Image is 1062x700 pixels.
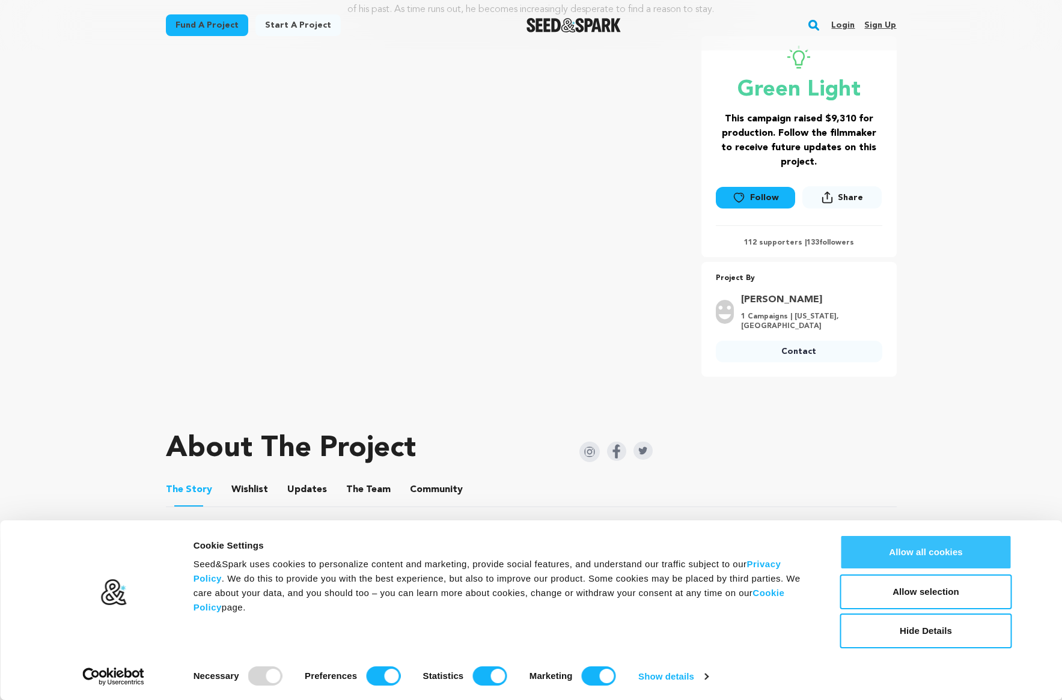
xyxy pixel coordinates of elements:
[831,16,855,35] a: Login
[716,238,882,248] p: 112 supporters | followers
[194,671,239,681] strong: Necessary
[741,293,875,307] a: Goto Simon Richards profile
[166,14,248,36] a: Fund a project
[716,300,734,324] img: user.png
[231,482,268,497] span: Wishlist
[526,18,621,32] img: Seed&Spark Logo Dark Mode
[716,187,795,208] a: Follow
[579,442,600,462] img: Seed&Spark Instagram Icon
[802,186,882,213] span: Share
[840,613,1012,648] button: Hide Details
[100,579,127,606] img: logo
[607,442,626,461] img: Seed&Spark Facebook Icon
[802,186,882,208] button: Share
[346,482,364,497] span: The
[410,482,463,497] span: Community
[807,239,819,246] span: 133
[840,574,1012,609] button: Allow selection
[716,272,882,285] p: Project By
[166,482,183,497] span: The
[287,482,327,497] span: Updates
[423,671,464,681] strong: Statistics
[166,482,212,497] span: Story
[166,434,416,463] h1: About The Project
[61,668,166,686] a: Usercentrics Cookiebot - opens in a new window
[194,557,813,615] div: Seed&Spark uses cookies to personalize content and marketing, provide social features, and unders...
[716,341,882,362] a: Contact
[716,112,882,169] h3: This campaign raised $9,310 for production. Follow the filmmaker to receive future updates on thi...
[638,668,708,686] a: Show details
[255,14,341,36] a: Start a project
[305,671,357,681] strong: Preferences
[716,78,882,102] p: Green Light
[346,482,391,497] span: Team
[741,312,875,331] p: 1 Campaigns | [US_STATE], [GEOGRAPHIC_DATA]
[526,18,621,32] a: Seed&Spark Homepage
[864,16,896,35] a: Sign up
[840,535,1012,570] button: Allow all cookies
[633,442,653,460] img: Seed&Spark Twitter Icon
[838,192,863,204] span: Share
[194,538,813,553] div: Cookie Settings
[529,671,573,681] strong: Marketing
